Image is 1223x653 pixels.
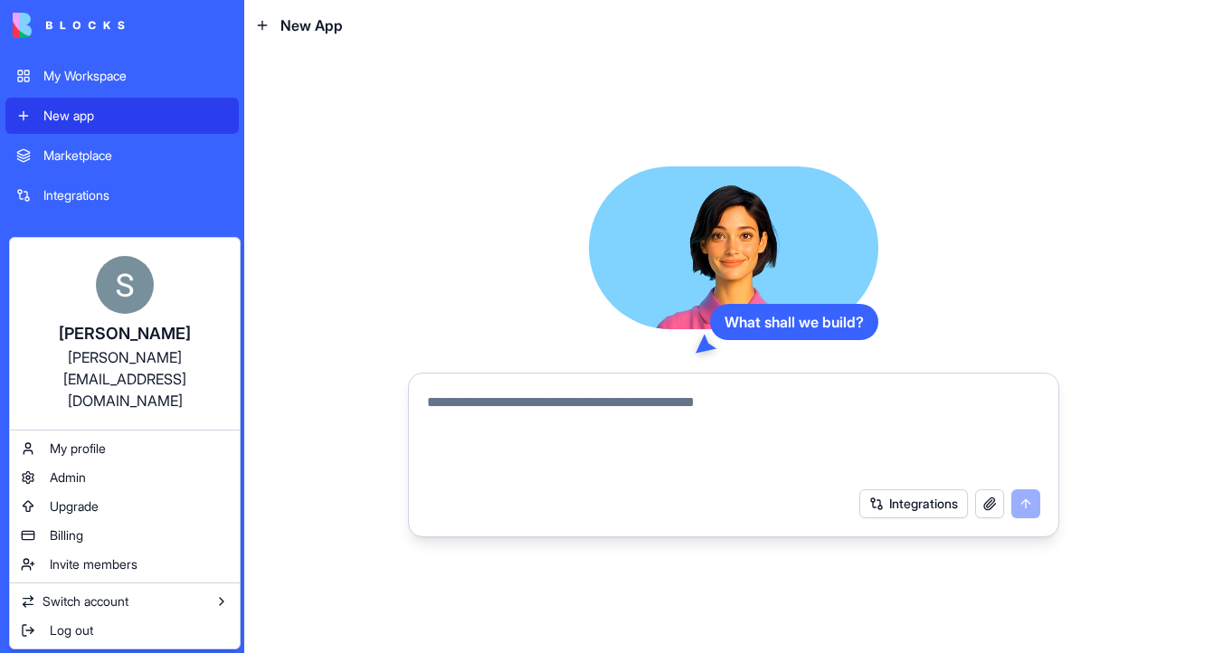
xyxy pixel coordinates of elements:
[50,440,106,458] span: My profile
[50,497,99,516] span: Upgrade
[28,321,222,346] div: [PERSON_NAME]
[5,242,239,257] span: Recent
[43,592,128,610] span: Switch account
[96,256,154,314] img: ACg8ocKnDTHbS00rqwWSHQfXf8ia04QnQtz5EDX_Ef5UNrjqV-k=s96-c
[14,521,236,550] a: Billing
[50,468,86,487] span: Admin
[14,241,236,426] a: [PERSON_NAME][PERSON_NAME][EMAIL_ADDRESS][DOMAIN_NAME]
[50,555,137,573] span: Invite members
[28,346,222,412] div: [PERSON_NAME][EMAIL_ADDRESS][DOMAIN_NAME]
[14,463,236,492] a: Admin
[14,434,236,463] a: My profile
[50,526,83,544] span: Billing
[50,621,93,639] span: Log out
[14,492,236,521] a: Upgrade
[14,550,236,579] a: Invite members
